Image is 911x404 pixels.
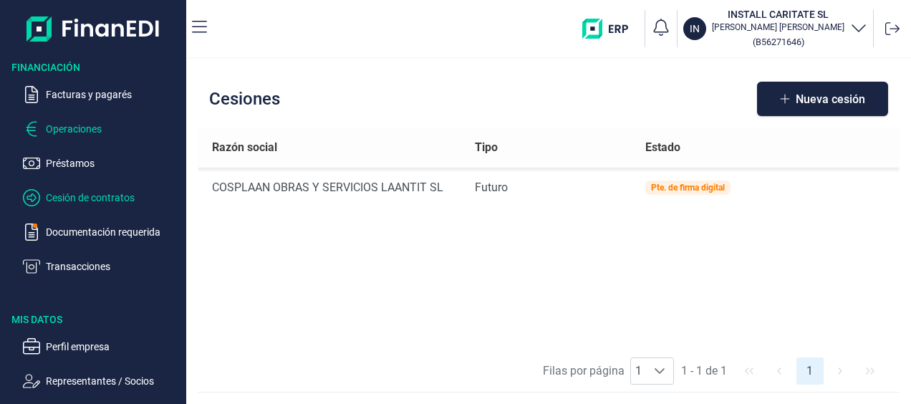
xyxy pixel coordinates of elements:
p: IN [690,21,700,36]
button: Transacciones [23,258,180,275]
span: 1 [631,358,646,384]
button: Perfil empresa [23,338,180,355]
button: Page 1 [796,357,824,385]
span: Estado [645,139,680,156]
div: Pte. de firma digital [651,183,725,192]
h3: INSTALL CARITATE SL [712,7,844,21]
p: Documentación requerida [46,223,180,241]
span: Nueva cesión [796,94,865,105]
button: Préstamos [23,155,180,172]
small: Copiar cif [753,37,804,47]
span: 1 - 1 de 1 [675,357,733,385]
p: [PERSON_NAME] [PERSON_NAME] [712,21,844,33]
span: Razón social [212,139,277,156]
img: Logo de aplicación [26,11,160,46]
span: Tipo [475,139,498,156]
p: Facturas y pagarés [46,86,180,103]
button: Operaciones [23,120,180,138]
button: Nueva cesión [757,82,888,116]
button: ININSTALL CARITATE SL[PERSON_NAME] [PERSON_NAME](B56271646) [683,7,867,50]
h2: Cesiones [209,89,280,109]
p: Transacciones [46,258,180,275]
img: erp [582,19,639,39]
p: Préstamos [46,155,180,172]
button: Facturas y pagarés [23,86,180,103]
button: Representantes / Socios [23,372,180,390]
p: Operaciones [46,120,180,138]
button: Cesión de contratos [23,189,180,206]
p: Cesión de contratos [46,189,180,206]
span: Filas por página [543,362,625,380]
p: Representantes / Socios [46,372,180,390]
div: COSPLAAN OBRAS Y SERVICIOS LAANTIT SL [212,179,453,196]
div: Futuro [475,179,622,196]
button: Documentación requerida [23,223,180,241]
p: Perfil empresa [46,338,180,355]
